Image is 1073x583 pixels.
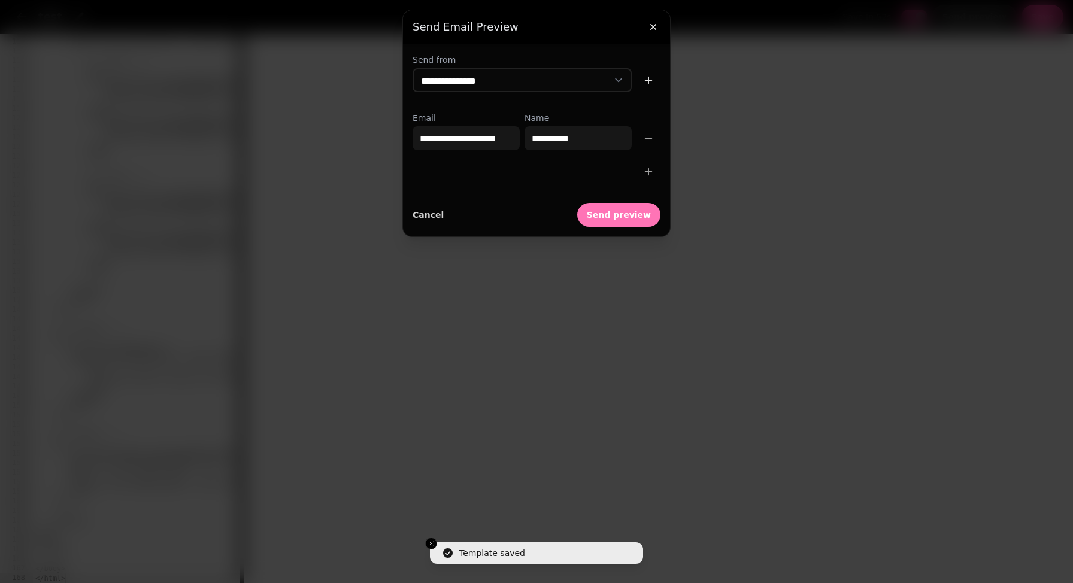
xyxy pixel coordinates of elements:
button: Cancel [413,203,444,227]
button: Send preview [577,203,660,227]
label: Email [413,112,520,124]
h3: Send email preview [413,20,660,34]
span: Send preview [587,211,651,219]
span: Cancel [413,211,444,219]
label: Name [525,112,632,124]
label: Send from [413,54,660,66]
